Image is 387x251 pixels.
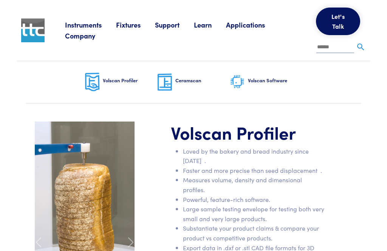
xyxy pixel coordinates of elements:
[103,77,157,84] h6: Volscan Profiler
[65,31,110,40] a: Company
[230,61,302,103] a: Volscan Software
[230,74,245,90] img: software-graphic.png
[155,20,194,29] a: Support
[157,73,172,91] img: ceramscan-nav.png
[171,122,325,143] h1: Volscan Profiler
[316,8,361,35] button: Let's Talk
[85,61,157,103] a: Volscan Profiler
[183,175,325,194] li: Measures volume, density and dimensional profiles.
[116,20,155,29] a: Fixtures
[65,20,116,29] a: Instruments
[194,20,226,29] a: Learn
[183,166,325,176] li: Faster and more precise than seed displacement .
[183,223,325,243] li: Substantiate your product claims & compare your product vs competitive products.
[183,195,325,205] li: Powerful, feature-rich software.
[183,146,325,166] li: Loved by the bakery and bread industry since [DATE] .
[248,77,302,84] h6: Volscan Software
[175,77,230,84] h6: Ceramscan
[157,61,230,103] a: Ceramscan
[85,72,100,92] img: volscan-nav.png
[21,18,45,42] img: ttc_logo_1x1_v1.0.png
[183,204,325,223] li: Large sample testing envelope for testing both very small and very large products.
[226,20,279,29] a: Applications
